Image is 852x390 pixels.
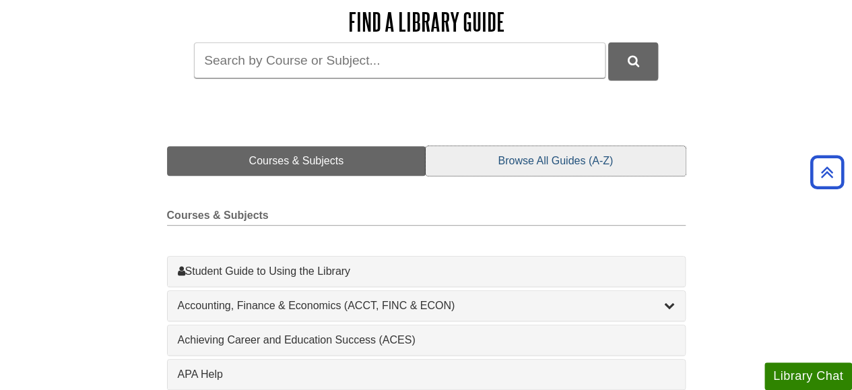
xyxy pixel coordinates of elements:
i: Search Library Guides [628,55,639,67]
button: Library Chat [764,362,852,390]
button: DU Library Guides Search [608,42,658,79]
a: Achieving Career and Education Success (ACES) [178,332,675,348]
a: Courses & Subjects [167,146,426,176]
a: APA Help [178,366,675,383]
a: Back to Top [806,163,849,181]
a: Student Guide to Using the Library [178,263,675,280]
input: Search by Course or Subject... [194,42,605,78]
h2: Find a Library Guide [167,8,686,36]
a: Browse All Guides (A-Z) [426,146,685,176]
a: Accounting, Finance & Economics (ACCT, FINC & ECON) [178,298,675,314]
h2: Courses & Subjects [167,209,686,226]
